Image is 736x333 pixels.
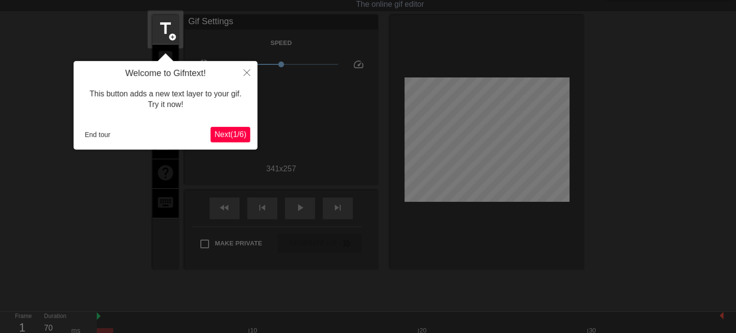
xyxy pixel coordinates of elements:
[236,61,257,83] button: Close
[81,127,114,142] button: End tour
[210,127,250,142] button: Next
[81,68,250,79] h4: Welcome to Gifntext!
[214,130,246,138] span: Next ( 1 / 6 )
[81,79,250,120] div: This button adds a new text layer to your gif. Try it now!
